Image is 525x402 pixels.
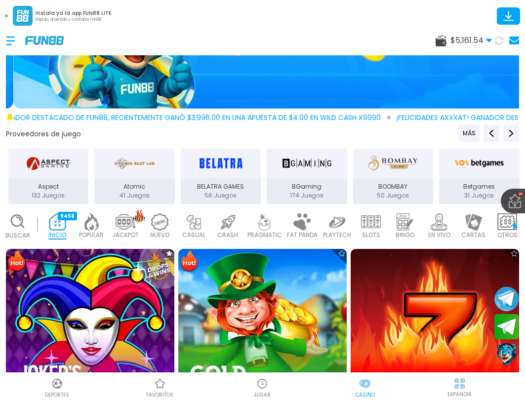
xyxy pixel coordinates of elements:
img: BELATRA GAMES [196,153,245,174]
img: BOOMBAY [368,153,417,174]
img: hide [453,377,466,390]
img: new_light.webp [150,213,169,231]
button: BELATRA GAMES [178,148,264,205]
img: bingo_light.webp [395,213,415,231]
p: Atomic [94,182,175,191]
a: DeportesDeportesDeportes [6,376,109,399]
button: Previous providers [459,125,480,142]
img: Betgames [455,153,504,174]
p: JUGAR [254,391,271,399]
p: 132 Juegos [8,191,89,200]
img: Hot [179,250,199,274]
button: Contact customer service [494,342,519,367]
p: EXPANDIR [447,391,472,398]
img: playtech_light.webp [327,213,347,231]
button: Join telegram [494,314,519,340]
img: slots_light.webp [361,213,381,231]
p: favoritos [146,391,173,399]
p: Rápido, divertido y confiable FUN88 [36,17,111,23]
p: NUEVO [150,231,169,240]
img: Casino Jugar [256,378,268,390]
span: $ 5,161.54 [450,35,492,46]
p: Betgames [439,182,520,191]
img: hot [133,209,145,223]
p: BELATRA GAMES [181,182,261,191]
button: Proveedores de juego [6,129,81,139]
a: Casino JugarCasino JugarJUGAR [211,376,314,399]
button: BGaming [264,148,350,205]
img: Deportes [51,378,63,390]
a: Casino FavoritosCasino Favoritosfavoritos [109,376,211,399]
img: Atomic [113,153,156,174]
p: 41 Juegos [94,191,175,200]
button: Previous providers [484,125,499,142]
p: 50 Juegos [353,191,434,200]
a: CasinoCasinoCasino [314,376,416,399]
p: SLOTS [362,231,380,240]
img: BGaming [283,153,331,174]
p: Buscar [5,231,30,240]
p: CRASH [217,231,238,240]
p: BOOMBAY [353,182,434,191]
img: pragmatic_light.webp [255,213,275,231]
img: fat_panda_light.webp [292,213,312,231]
p: BINGO [396,231,414,240]
p: 56 Juegos [181,191,261,200]
p: CASUAL [182,231,205,240]
img: Aspect [27,153,70,174]
button: Join telegram channel [494,286,519,312]
img: App Logo [13,6,33,26]
p: EN VIVO [428,231,450,240]
button: BOOMBAY [350,148,437,205]
img: live_light.webp [429,213,449,231]
p: CARTAS [461,231,485,240]
p: Aspect [8,182,89,191]
img: home_active.webp [47,213,67,231]
button: Atomic [91,148,178,205]
p: 174 Juegos [267,191,347,200]
img: Casino Favoritos [154,378,166,390]
img: Hot [7,250,27,274]
p: POPULAR [79,231,104,240]
p: Deportes [45,391,69,399]
p: BGaming [267,182,347,191]
button: Aspect [5,148,92,205]
img: jackpot_light.webp [116,213,135,231]
span: 30 [518,192,523,197]
button: Betgames [436,148,523,205]
img: Company Logo [25,36,64,44]
img: other_light.webp [497,213,517,231]
img: cards_light.webp [463,213,483,231]
img: popular_light.webp [81,213,101,231]
img: casual_light.webp [184,213,203,231]
p: INICIO [48,231,66,240]
p: JACKPOT [112,231,139,240]
p: 31 Juegos [439,191,520,200]
div: 9458 [58,212,77,220]
p: OTROS [497,231,518,240]
p: PRAGMATIC [247,231,282,240]
img: crash_light.webp [218,213,238,231]
p: Instala ya la app FUN88 LITE [36,9,111,17]
button: Next providers [503,125,519,142]
p: PLAYTECH [323,231,351,240]
p: FAT PANDA [287,231,318,240]
p: Casino [356,391,375,399]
